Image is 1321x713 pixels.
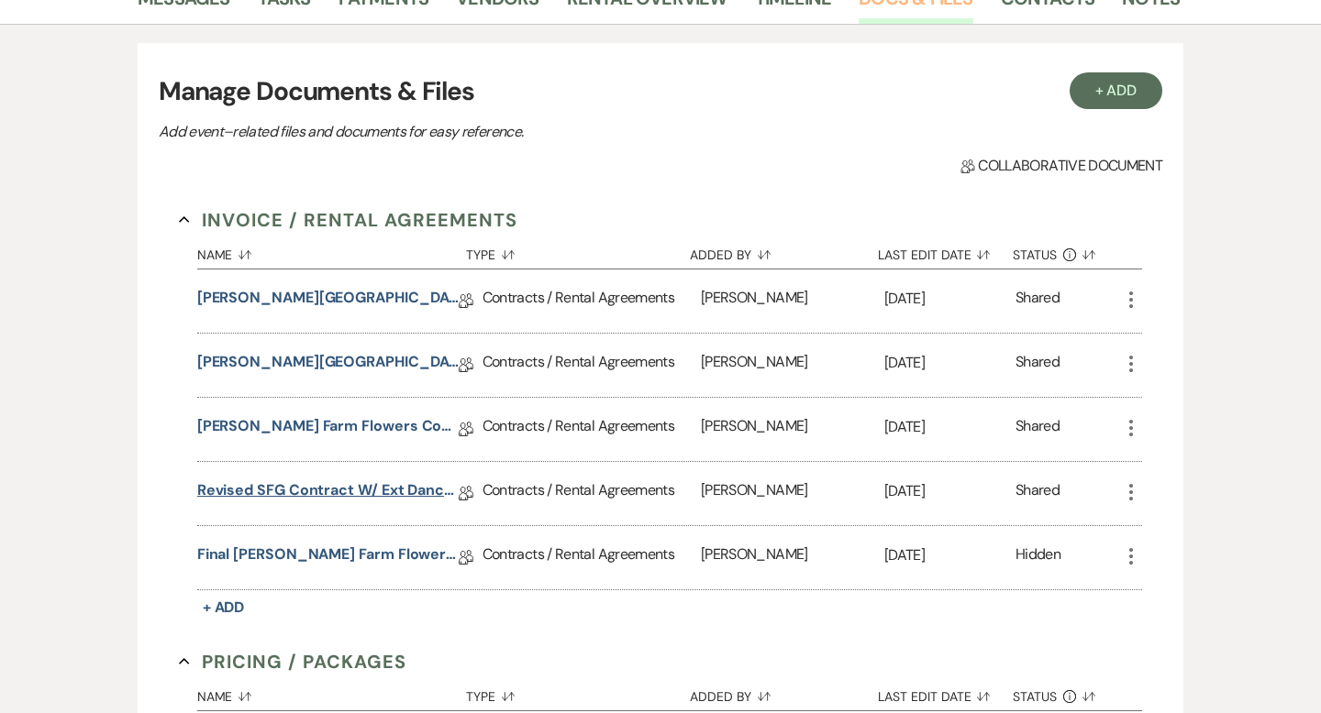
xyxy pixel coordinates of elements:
[203,598,245,617] span: + Add
[197,595,250,620] button: + Add
[483,462,701,525] div: Contracts / Rental Agreements
[878,234,1013,269] button: Last Edit Date
[701,526,884,589] div: [PERSON_NAME]
[1013,234,1120,269] button: Status
[466,234,690,269] button: Type
[483,398,701,461] div: Contracts / Rental Agreements
[701,462,884,525] div: [PERSON_NAME]
[1016,351,1060,379] div: Shared
[1016,479,1060,508] div: Shared
[1016,415,1060,444] div: Shared
[159,72,1162,111] h3: Manage Documents & Files
[483,526,701,589] div: Contracts / Rental Agreements
[1013,690,1057,703] span: Status
[483,334,701,397] div: Contracts / Rental Agreements
[960,155,1162,177] span: Collaborative document
[1013,675,1120,710] button: Status
[690,234,878,269] button: Added By
[884,287,1016,311] p: [DATE]
[197,234,466,269] button: Name
[197,415,459,444] a: [PERSON_NAME] Farm Flowers Contract
[701,398,884,461] div: [PERSON_NAME]
[197,351,459,379] a: [PERSON_NAME][GEOGRAPHIC_DATA] Contract w/ overnights
[197,479,459,508] a: Revised SFG Contract w/ ext dance floor
[1013,248,1057,261] span: Status
[197,543,459,572] a: Final [PERSON_NAME] Farm Flowers Contract
[884,415,1016,439] p: [DATE]
[483,269,701,333] div: Contracts / Rental Agreements
[197,287,459,315] a: [PERSON_NAME][GEOGRAPHIC_DATA] Contract
[690,675,878,710] button: Added By
[701,334,884,397] div: [PERSON_NAME]
[197,675,466,710] button: Name
[1016,287,1060,315] div: Shared
[701,269,884,333] div: [PERSON_NAME]
[884,479,1016,503] p: [DATE]
[884,543,1016,567] p: [DATE]
[1070,72,1163,109] button: + Add
[884,351,1016,375] p: [DATE]
[179,206,517,234] button: Invoice / Rental Agreements
[466,675,690,710] button: Type
[1016,543,1060,572] div: Hidden
[878,675,1013,710] button: Last Edit Date
[179,648,406,675] button: Pricing / Packages
[159,120,801,144] p: Add event–related files and documents for easy reference.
